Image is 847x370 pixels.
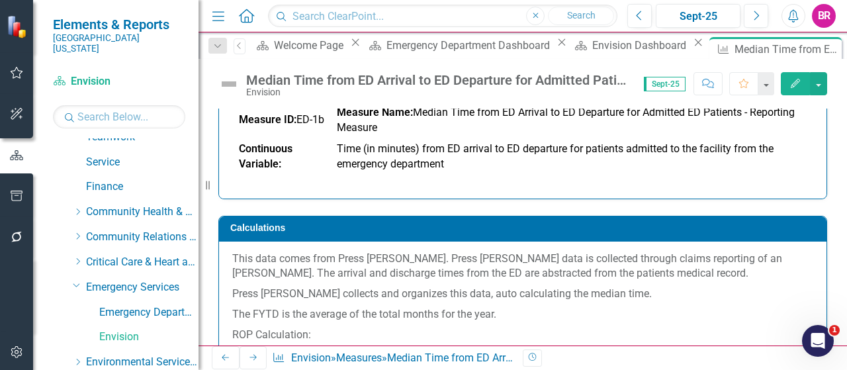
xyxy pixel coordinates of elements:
[802,325,834,357] iframe: Intercom live chat
[337,106,410,118] strong: Measure Name
[53,105,185,128] input: Search Below...
[268,5,617,28] input: Search ClearPoint...
[99,305,199,320] a: Emergency Department
[829,325,840,336] span: 1
[656,4,740,28] button: Sept-25
[548,7,614,25] button: Search
[334,138,803,175] td: Time (in minutes) from ED arrival to ED departure for patients admitted to the facility from the ...
[53,17,185,32] span: Elements & Reports
[239,113,294,126] strong: Measure ID
[334,102,803,139] td: Median Time from ED Arrival to ED Departure for Admitted ED Patients - Reporting Measure
[386,37,553,54] div: Emergency Department Dashboard
[232,252,813,285] p: This data comes from Press [PERSON_NAME]. Press [PERSON_NAME] data is collected through claims re...
[86,255,199,270] a: Critical Care & Heart and Vascular Services
[232,325,813,346] p: ROP Calculation:
[246,73,631,87] div: Median Time from ED Arrival to ED Departure for Admitted Patients (CMS: Sampled Patients)
[236,102,334,139] td: ED-1b
[218,73,240,95] img: Not Defined
[364,37,553,54] a: Emergency Department Dashboard
[246,87,631,97] div: Envision
[86,355,199,370] a: Environmental Services Team
[660,9,736,24] div: Sept-25
[812,4,836,28] button: BR
[86,179,199,195] a: Finance
[570,37,690,54] a: Envision Dashboard
[232,284,813,304] p: Press [PERSON_NAME] collects and organizes this data, auto calculating the median time.
[387,351,821,364] div: Median Time from ED Arrival to ED Departure for Admitted Patients (CMS: Sampled Patients)
[735,41,838,58] div: Median Time from ED Arrival to ED Departure for Admitted Patients (CMS: Sampled Patients)
[239,142,292,170] strong: Continuous Variable:
[86,205,199,220] a: Community Health & Athletic Training
[274,37,347,54] div: Welcome Page
[272,351,513,366] div: » »
[53,32,185,54] small: [GEOGRAPHIC_DATA][US_STATE]
[291,351,331,364] a: Envision
[99,330,199,345] a: Envision
[86,155,199,170] a: Service
[336,351,382,364] a: Measures
[232,304,813,325] p: The FYTD is the average of the total months for the year.
[592,37,690,54] div: Envision Dashboard
[644,77,686,91] span: Sept-25
[567,10,596,21] span: Search
[6,15,30,38] img: ClearPoint Strategy
[86,280,199,295] a: Emergency Services
[232,346,813,366] p: If average is meeting or below goal, ROP is 100%. If average is greater than goal, then calculate:
[252,37,347,54] a: Welcome Page
[86,230,199,245] a: Community Relations Services
[410,106,413,118] strong: :
[230,223,820,233] h3: Calculations
[294,113,296,126] strong: :
[53,74,185,89] a: Envision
